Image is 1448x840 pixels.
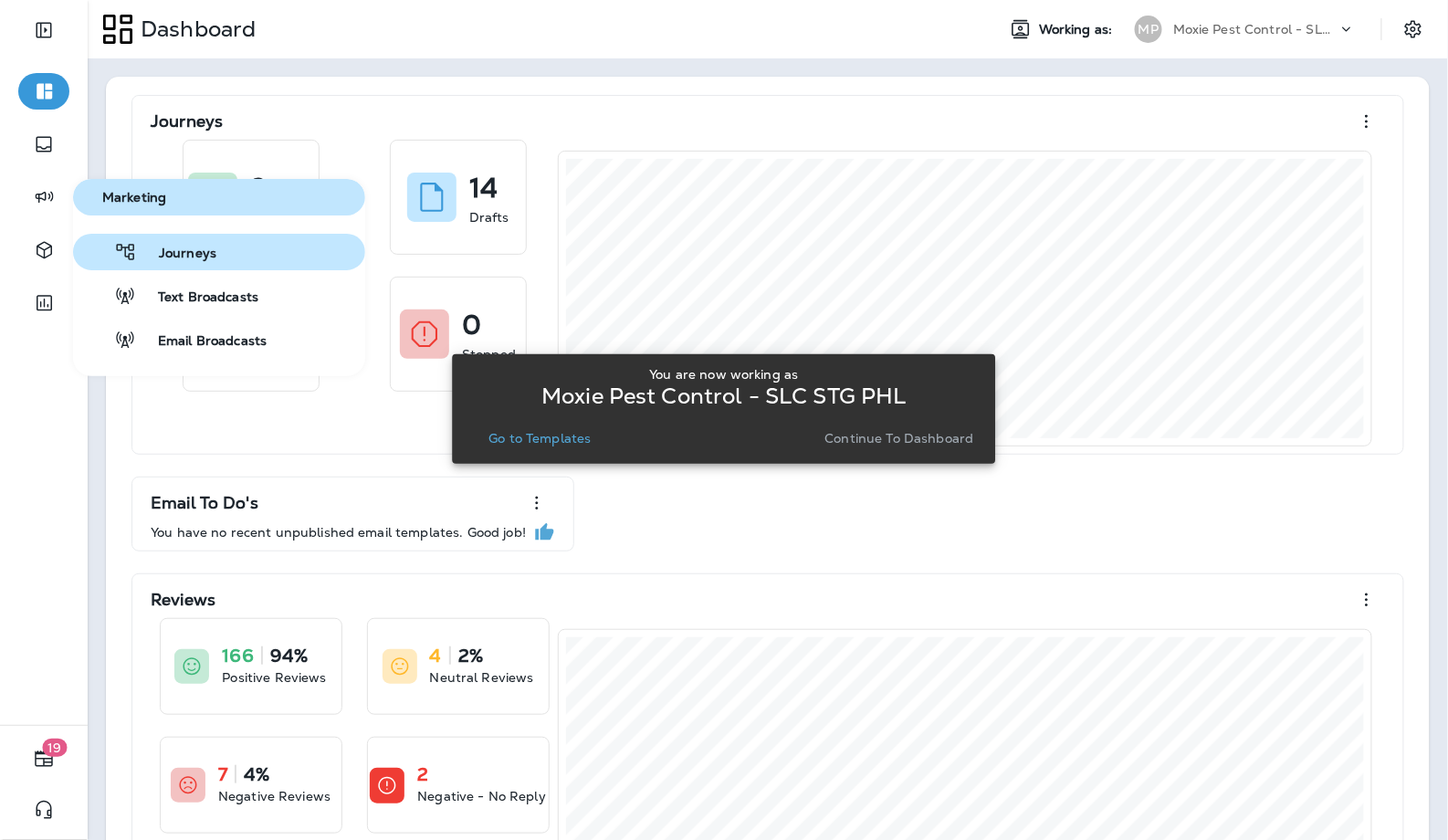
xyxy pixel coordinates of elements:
button: Marketing [73,179,365,215]
p: Negative - No Reply [417,787,546,805]
p: 94% [270,646,308,665]
p: Journeys [151,112,223,131]
button: Journeys [73,234,365,270]
button: Settings [1397,13,1430,46]
button: Expand Sidebar [18,12,69,48]
button: Email Broadcasts [73,321,365,358]
p: Neutral Reviews [430,668,534,687]
p: Continue to Dashboard [825,431,974,446]
p: You have no recent unpublished email templates. Good job! [151,525,526,540]
p: 7 [218,765,227,783]
span: Text Broadcasts [136,289,258,307]
span: Journeys [137,246,216,263]
p: Negative Reviews [218,787,331,805]
p: Reviews [151,591,215,609]
p: Email To Do's [151,494,258,512]
button: Text Broadcasts [73,278,365,314]
p: Go to Templates [488,431,591,446]
p: Dashboard [133,16,256,43]
p: You are now working as [649,367,798,382]
p: Positive Reviews [222,668,326,687]
p: 166 [222,646,253,665]
span: Working as: [1039,22,1117,37]
p: 4% [244,765,269,783]
span: 19 [43,739,68,757]
p: Moxie Pest Control - SLC STG PHL [541,389,906,404]
span: Email Broadcasts [136,333,267,351]
span: Marketing [80,190,358,205]
p: Moxie Pest Control - SLC STG PHL [1173,22,1338,37]
p: 4 [430,646,442,665]
div: MP [1135,16,1162,43]
p: 2 [417,765,428,783]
